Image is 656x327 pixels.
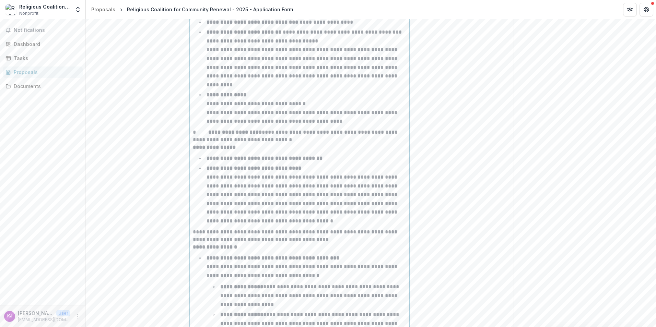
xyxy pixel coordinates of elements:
div: Religious Coalition for Community Renewal - 2025 - Application Form [127,6,293,13]
a: Proposals [3,66,83,78]
a: Proposals [89,4,118,14]
div: Documents [14,83,77,90]
a: Tasks [3,52,83,64]
button: Partners [623,3,637,16]
button: Notifications [3,25,83,36]
button: More [73,312,81,320]
div: Tasks [14,54,77,62]
div: Proposals [91,6,115,13]
button: Get Help [640,3,653,16]
div: Proposals [14,69,77,76]
a: Documents [3,81,83,92]
img: Religious Coalition for Community Renewal [5,4,16,15]
a: Dashboard [3,38,83,50]
span: Nonprofit [19,10,38,16]
p: [PERSON_NAME] [18,310,54,317]
span: Notifications [14,27,80,33]
div: Kevin Jones [7,314,12,318]
p: [EMAIL_ADDRESS][DOMAIN_NAME] [18,317,70,323]
button: Open entity switcher [73,3,83,16]
div: Religious Coalition for Community Renewal [19,3,70,10]
p: User [56,310,70,316]
nav: breadcrumb [89,4,296,14]
div: Dashboard [14,40,77,48]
